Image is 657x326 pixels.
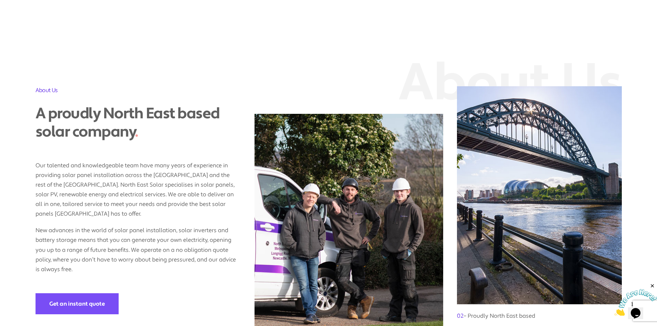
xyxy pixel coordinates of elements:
span: 02 [457,312,464,319]
p: Our talented and knowledgeable team have many years of experience in providing solar panel instal... [36,161,241,219]
h2: About Us [36,86,241,94]
div: A proudly North East based solar company [36,105,241,141]
img: Tyne bridge [457,86,622,304]
span: About Us [398,50,623,116]
span: . [135,122,138,141]
span: 1 [3,3,6,9]
h3: – Proudly North East based [457,304,622,321]
p: New advances in the world of solar panel installation, solar inverters and battery storage means ... [36,219,241,274]
a: Get an instant quote [36,293,119,314]
iframe: chat widget [614,283,657,316]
